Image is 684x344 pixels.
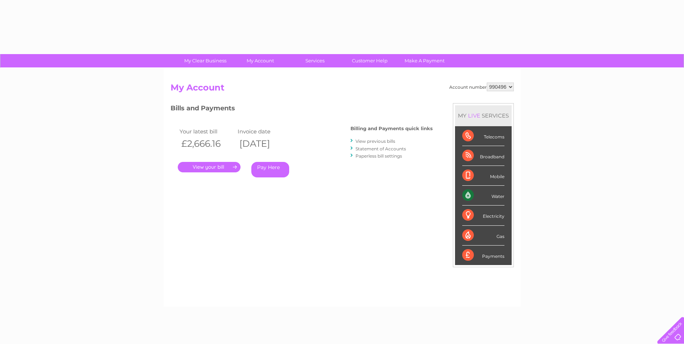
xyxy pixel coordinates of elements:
[462,206,504,225] div: Electricity
[340,54,400,67] a: Customer Help
[462,126,504,146] div: Telecoms
[236,136,294,151] th: [DATE]
[176,54,235,67] a: My Clear Business
[178,162,240,172] a: .
[178,127,236,136] td: Your latest bill
[230,54,290,67] a: My Account
[236,127,294,136] td: Invoice date
[356,146,406,151] a: Statement of Accounts
[462,226,504,246] div: Gas
[251,162,289,177] a: Pay Here
[462,246,504,265] div: Payments
[356,153,402,159] a: Paperless bill settings
[171,83,514,96] h2: My Account
[449,83,514,91] div: Account number
[462,186,504,206] div: Water
[455,105,512,126] div: MY SERVICES
[462,166,504,186] div: Mobile
[395,54,454,67] a: Make A Payment
[178,136,236,151] th: £2,666.16
[285,54,345,67] a: Services
[171,103,433,116] h3: Bills and Payments
[350,126,433,131] h4: Billing and Payments quick links
[356,138,395,144] a: View previous bills
[462,146,504,166] div: Broadband
[467,112,482,119] div: LIVE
